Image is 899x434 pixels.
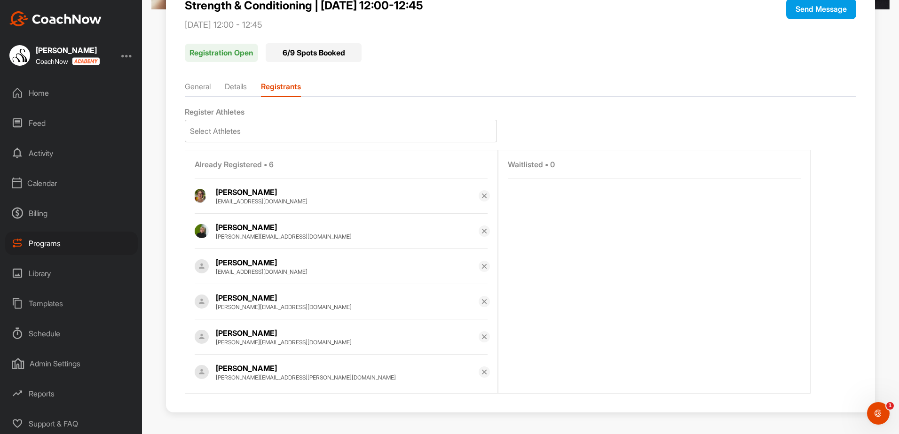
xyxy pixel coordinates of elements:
[216,233,478,240] div: [PERSON_NAME][EMAIL_ADDRESS][DOMAIN_NAME]
[216,186,478,198] div: [PERSON_NAME]
[216,257,478,268] div: [PERSON_NAME]
[5,292,138,315] div: Templates
[36,57,100,65] div: CoachNow
[216,268,478,276] div: [EMAIL_ADDRESS][DOMAIN_NAME]
[195,189,205,203] img: Profile picture
[5,171,138,195] div: Calendar
[72,57,100,65] img: CoachNow acadmey
[185,81,211,96] li: General
[216,363,478,374] div: [PERSON_NAME]
[225,81,247,96] li: Details
[216,327,478,339] div: [PERSON_NAME]
[36,46,100,54] div: [PERSON_NAME]
[886,402,894,410] span: 1
[216,374,478,381] div: [PERSON_NAME][EMAIL_ADDRESS][PERSON_NAME][DOMAIN_NAME]
[195,259,209,273] img: Profile picture
[5,201,138,225] div: Billing
[481,263,488,270] img: svg+xml;base64,PHN2ZyB3aWR0aD0iMTYiIGhlaWdodD0iMTYiIHZpZXdCb3g9IjAgMCAxNiAxNiIgZmlsbD0ibm9uZSIgeG...
[195,330,209,344] img: Profile picture
[216,339,478,346] div: [PERSON_NAME][EMAIL_ADDRESS][DOMAIN_NAME]
[5,352,138,375] div: Admin Settings
[9,11,102,26] img: CoachNow
[185,20,722,30] p: [DATE] 12:00 - 12:45
[481,298,488,305] img: svg+xml;base64,PHN2ZyB3aWR0aD0iMTYiIGhlaWdodD0iMTYiIHZpZXdCb3g9IjAgMCAxNiAxNiIgZmlsbD0ibm9uZSIgeG...
[195,365,209,379] img: Profile picture
[261,81,301,96] li: Registrants
[508,160,555,170] span: Waitlisted • 0
[185,107,244,117] span: Register Athletes
[195,294,209,309] img: Profile picture
[481,227,488,235] img: svg+xml;base64,PHN2ZyB3aWR0aD0iMTYiIGhlaWdodD0iMTYiIHZpZXdCb3g9IjAgMCAxNiAxNiIgZmlsbD0ibm9uZSIgeG...
[5,322,138,345] div: Schedule
[9,45,30,66] img: square_c8b22097c993bcfd2b698d1eae06ee05.jpg
[5,262,138,285] div: Library
[481,192,488,200] img: svg+xml;base64,PHN2ZyB3aWR0aD0iMTYiIGhlaWdodD0iMTYiIHZpZXdCb3g9IjAgMCAxNiAxNiIgZmlsbD0ibm9uZSIgeG...
[5,111,138,135] div: Feed
[216,198,478,205] div: [EMAIL_ADDRESS][DOMAIN_NAME]
[867,402,890,425] iframe: Intercom live chat
[190,125,241,137] div: Select Athletes
[216,292,478,303] div: [PERSON_NAME]
[195,160,274,170] span: Already Registered • 6
[5,232,138,255] div: Programs
[481,333,488,341] img: svg+xml;base64,PHN2ZyB3aWR0aD0iMTYiIGhlaWdodD0iMTYiIHZpZXdCb3g9IjAgMCAxNiAxNiIgZmlsbD0ibm9uZSIgeG...
[266,43,362,62] div: 6 / 9 Spots Booked
[216,303,478,311] div: [PERSON_NAME][EMAIL_ADDRESS][DOMAIN_NAME]
[195,224,209,238] img: Profile picture
[481,368,488,376] img: svg+xml;base64,PHN2ZyB3aWR0aD0iMTYiIGhlaWdodD0iMTYiIHZpZXdCb3g9IjAgMCAxNiAxNiIgZmlsbD0ibm9uZSIgeG...
[5,382,138,405] div: Reports
[185,44,258,62] p: Registration Open
[216,222,478,233] div: [PERSON_NAME]
[5,141,138,165] div: Activity
[5,81,138,105] div: Home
